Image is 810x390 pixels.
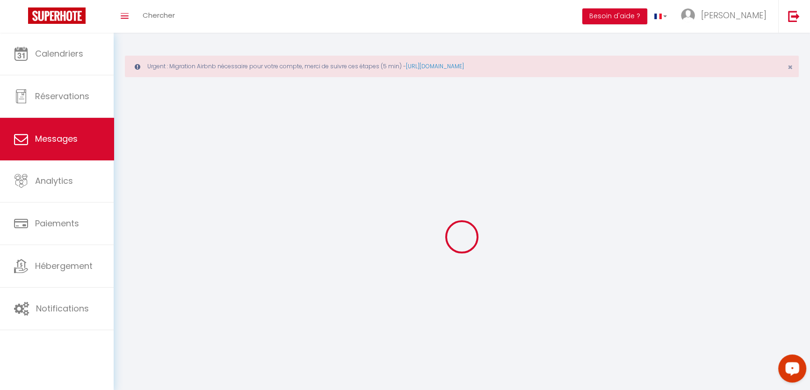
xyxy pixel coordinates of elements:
[701,9,767,21] span: [PERSON_NAME]
[681,8,695,22] img: ...
[771,351,810,390] iframe: LiveChat chat widget
[788,61,793,73] span: ×
[788,10,800,22] img: logout
[582,8,647,24] button: Besoin d'aide ?
[28,7,86,24] img: Super Booking
[35,217,79,229] span: Paiements
[143,10,175,20] span: Chercher
[125,56,799,77] div: Urgent : Migration Airbnb nécessaire pour votre compte, merci de suivre ces étapes (5 min) -
[406,62,464,70] a: [URL][DOMAIN_NAME]
[35,133,78,144] span: Messages
[35,90,89,102] span: Réservations
[35,175,73,187] span: Analytics
[35,260,93,272] span: Hébergement
[36,303,89,314] span: Notifications
[788,63,793,72] button: Close
[35,48,83,59] span: Calendriers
